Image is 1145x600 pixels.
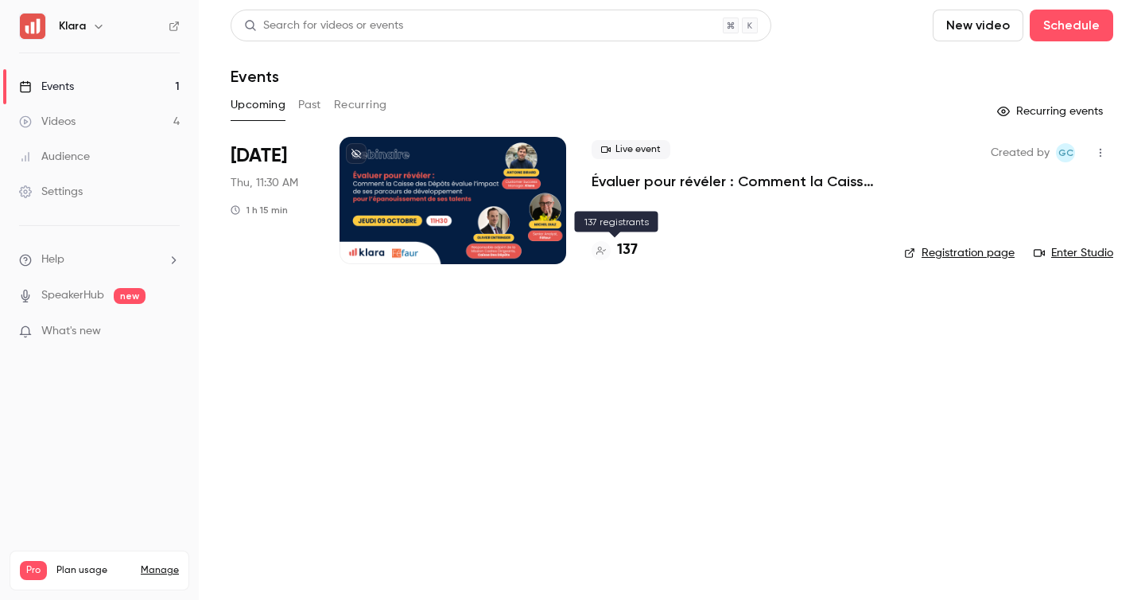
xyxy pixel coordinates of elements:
span: [DATE] [231,143,287,169]
a: SpeakerHub [41,287,104,304]
button: Upcoming [231,92,285,118]
button: Recurring events [990,99,1113,124]
span: Giulietta Celada [1056,143,1075,162]
img: Klara [20,14,45,39]
a: 137 [592,240,638,261]
span: Thu, 11:30 AM [231,175,298,191]
span: Pro [20,561,47,580]
a: Évaluer pour révéler : Comment la Caisse des Dépôts évalue l’impact de ses parcours de développem... [592,172,879,191]
li: help-dropdown-opener [19,251,180,268]
div: Audience [19,149,90,165]
a: Manage [141,564,179,577]
div: Search for videos or events [244,18,403,34]
span: Help [41,251,64,268]
div: Oct 9 Thu, 11:30 AM (Europe/Paris) [231,137,314,264]
span: What's new [41,323,101,340]
a: Enter Studio [1034,245,1113,261]
iframe: Noticeable Trigger [161,325,180,339]
div: Videos [19,114,76,130]
button: Schedule [1030,10,1113,41]
span: Live event [592,140,670,159]
div: Events [19,79,74,95]
button: Past [298,92,321,118]
a: Registration page [904,245,1015,261]
div: Settings [19,184,83,200]
span: new [114,288,146,304]
button: New video [933,10,1023,41]
span: Plan usage [56,564,131,577]
span: GC [1058,143,1073,162]
h4: 137 [617,240,638,261]
div: 1 h 15 min [231,204,288,216]
h6: Klara [59,18,86,34]
h1: Events [231,67,279,86]
button: Recurring [334,92,387,118]
span: Created by [991,143,1050,162]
